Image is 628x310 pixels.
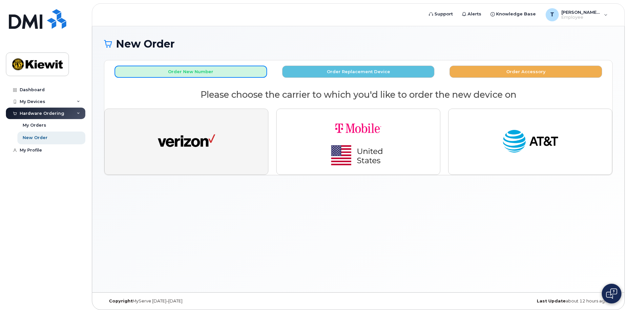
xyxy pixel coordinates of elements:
h2: Please choose the carrier to which you'd like to order the new device on [104,90,612,100]
img: at_t-fb3d24644a45acc70fc72cc47ce214d34099dfd970ee3ae2334e4251f9d920fd.png [502,127,559,156]
button: Order Replacement Device [282,66,435,78]
img: verizon-ab2890fd1dd4a6c9cf5f392cd2db4626a3dae38ee8226e09bcb5c993c4c79f81.png [158,127,215,156]
button: Order Accessory [450,66,602,78]
h1: New Order [104,38,613,50]
strong: Last Update [537,299,566,303]
button: Order New Number [115,66,267,78]
div: MyServe [DATE]–[DATE] [104,299,274,304]
img: Open chat [606,288,617,299]
div: about 12 hours ago [443,299,613,304]
img: t-mobile-78392d334a420d5b7f0e63d4fa81f6287a21d394dc80d677554bb55bbab1186f.png [312,114,404,169]
strong: Copyright [109,299,133,303]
